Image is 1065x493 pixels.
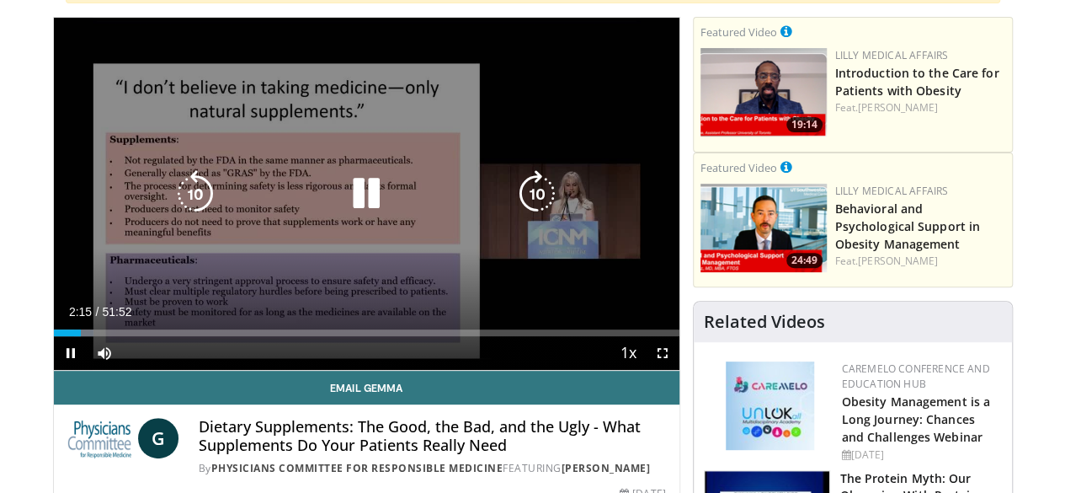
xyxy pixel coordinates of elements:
div: [DATE] [842,447,998,463]
div: Feat. [835,254,1005,269]
a: [PERSON_NAME] [562,461,651,475]
a: Physicians Committee for Responsible Medicine [211,461,503,475]
button: Mute [88,336,121,370]
div: By FEATURING [199,461,666,476]
a: G [138,418,178,458]
a: 19:14 [700,48,827,137]
span: 19:14 [786,117,823,132]
span: 24:49 [786,253,823,268]
img: 45df64a9-a6de-482c-8a90-ada250f7980c.png.150x105_q85_autocrop_double_scale_upscale_version-0.2.jpg [726,362,814,450]
img: acc2e291-ced4-4dd5-b17b-d06994da28f3.png.150x105_q85_crop-smart_upscale.png [700,48,827,137]
h4: Dietary Supplements: The Good, the Bad, and the Ugly - What Supplements Do Your Patients Really Need [199,418,666,454]
a: Lilly Medical Affairs [835,48,949,62]
a: Obesity Management is a Long Journey: Chances and Challenges Webinar [842,394,990,445]
img: Physicians Committee for Responsible Medicine [67,418,131,458]
span: / [96,305,99,319]
video-js: Video Player [54,18,679,371]
span: 2:15 [69,305,92,319]
small: Featured Video [700,24,777,40]
a: Lilly Medical Affairs [835,184,949,198]
a: Introduction to the Care for Patients with Obesity [835,65,999,99]
div: Feat. [835,100,1005,115]
button: Pause [54,336,88,370]
a: 24:49 [700,184,827,272]
span: 51:52 [102,305,131,319]
a: [PERSON_NAME] [858,100,938,115]
a: CaReMeLO Conference and Education Hub [842,362,990,391]
a: [PERSON_NAME] [858,254,938,268]
small: Featured Video [700,160,777,175]
a: Behavioral and Psychological Support in Obesity Management [835,201,980,252]
h4: Related Videos [704,312,825,332]
img: ba3304f6-7838-4e41-9c0f-2e31ebde6754.png.150x105_q85_crop-smart_upscale.png [700,184,827,272]
a: Email Gemma [54,371,679,405]
div: Progress Bar [54,330,679,336]
button: Playback Rate [612,336,646,370]
button: Fullscreen [646,336,679,370]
